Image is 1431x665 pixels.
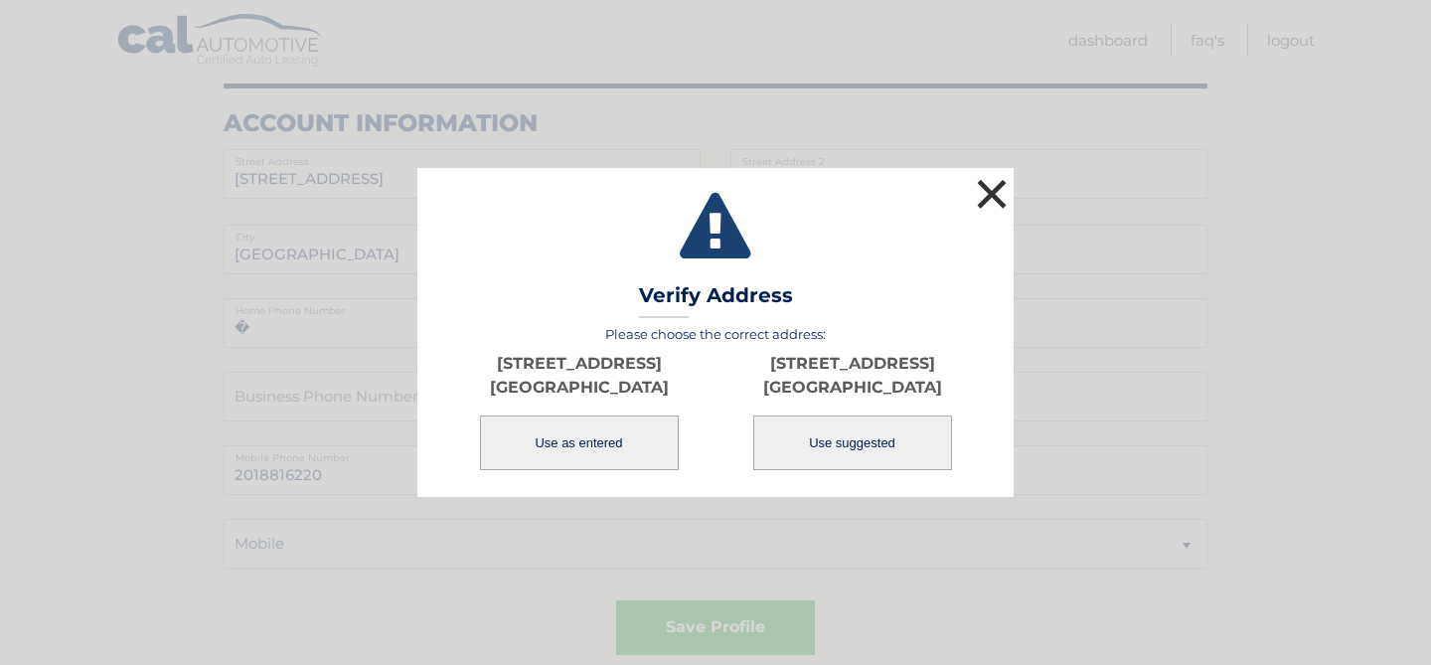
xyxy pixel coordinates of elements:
[753,416,952,470] button: Use suggested
[442,326,989,472] div: Please choose the correct address:
[442,352,715,400] p: [STREET_ADDRESS] [GEOGRAPHIC_DATA]
[715,352,989,400] p: [STREET_ADDRESS] [GEOGRAPHIC_DATA]
[639,283,793,318] h3: Verify Address
[972,174,1012,214] button: ×
[480,416,679,470] button: Use as entered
